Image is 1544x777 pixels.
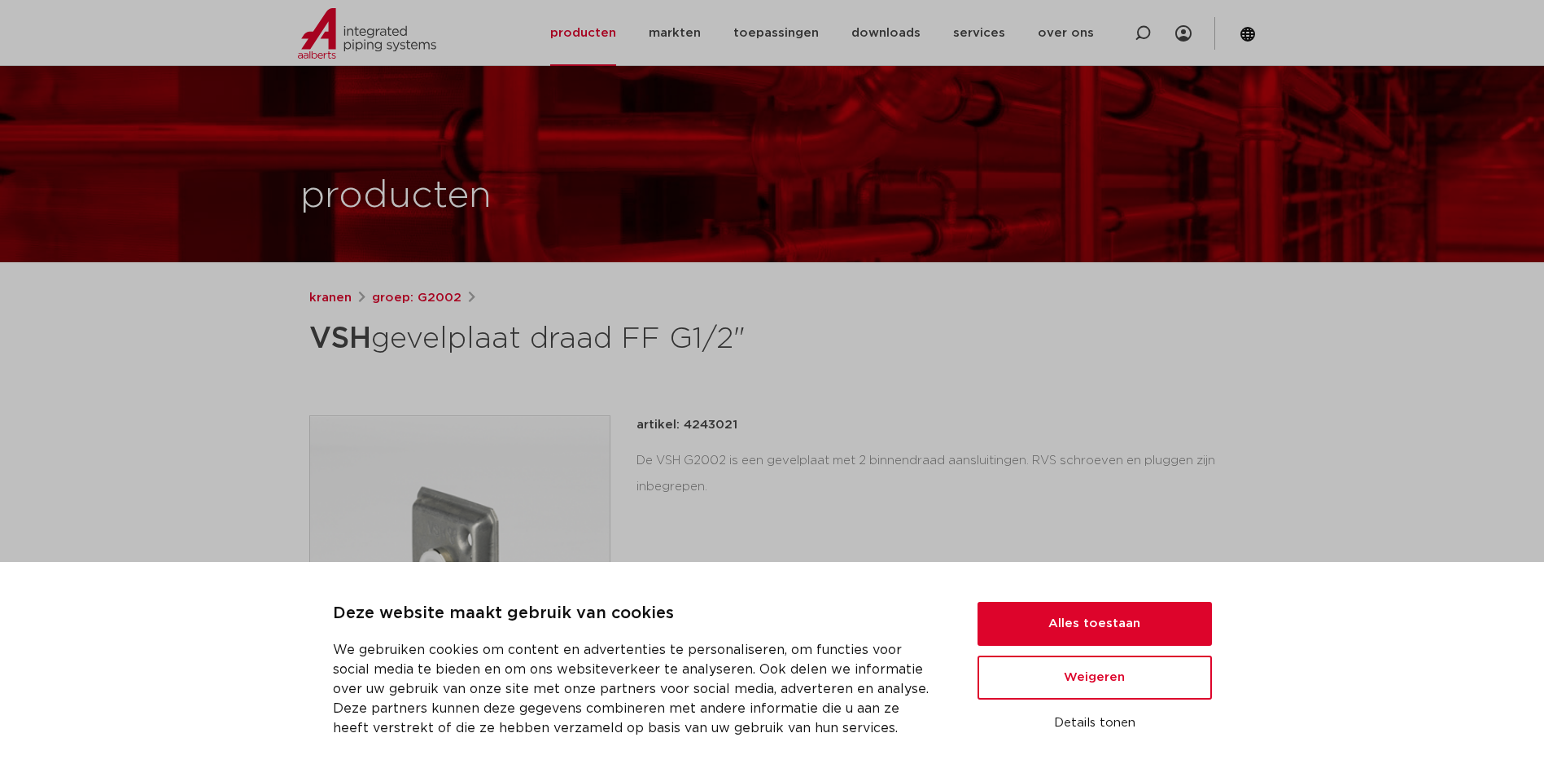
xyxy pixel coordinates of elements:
div: De VSH G2002 is een gevelplaat met 2 binnendraad aansluitingen. RVS schroeven en pluggen zijn inb... [636,448,1236,500]
a: kranen [309,288,352,308]
button: Weigeren [978,656,1212,700]
img: Product Image for VSH gevelplaat draad FF G1/2" [310,416,610,716]
a: groep: G2002 [372,288,461,308]
button: Details tonen [978,709,1212,737]
strong: VSH [309,324,371,353]
p: Deze website maakt gebruik van cookies [333,601,938,627]
button: Alles toestaan [978,602,1212,646]
p: We gebruiken cookies om content en advertenties te personaliseren, om functies voor social media ... [333,640,938,738]
h1: gevelplaat draad FF G1/2" [309,314,921,363]
p: artikel: 4243021 [636,415,737,435]
h1: producten [300,170,492,222]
